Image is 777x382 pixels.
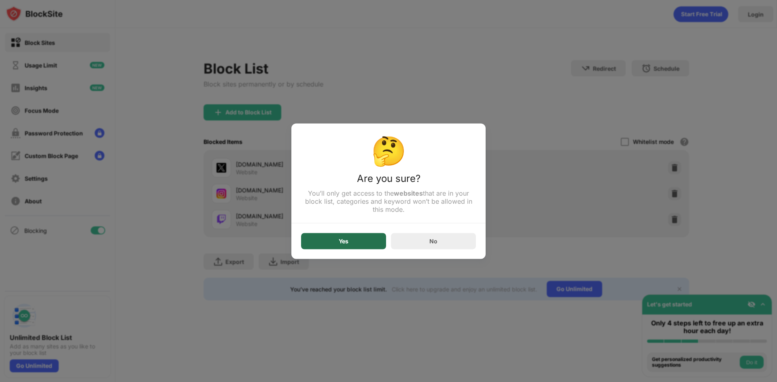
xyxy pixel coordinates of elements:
[301,133,476,167] div: 🤔
[394,189,423,197] strong: websites
[301,172,476,189] div: Are you sure?
[429,238,437,245] div: No
[301,189,476,213] div: You’ll only get access to the that are in your block list, categories and keyword won’t be allowe...
[339,238,348,244] div: Yes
